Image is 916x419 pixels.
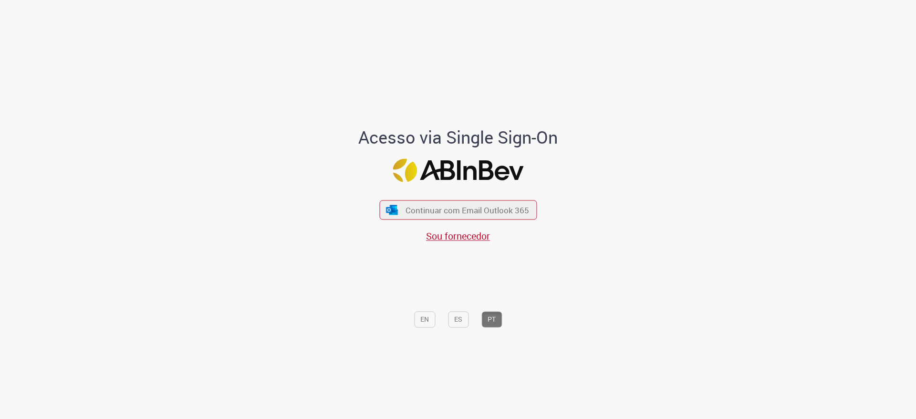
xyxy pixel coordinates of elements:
a: Sou fornecedor [426,230,490,243]
span: Continuar com Email Outlook 365 [406,205,529,216]
button: ES [448,312,468,328]
button: PT [481,312,502,328]
img: Logo ABInBev [393,158,523,182]
button: ícone Azure/Microsoft 360 Continuar com Email Outlook 365 [379,200,537,220]
button: EN [414,312,435,328]
img: ícone Azure/Microsoft 360 [385,205,399,215]
h1: Acesso via Single Sign-On [326,128,591,147]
